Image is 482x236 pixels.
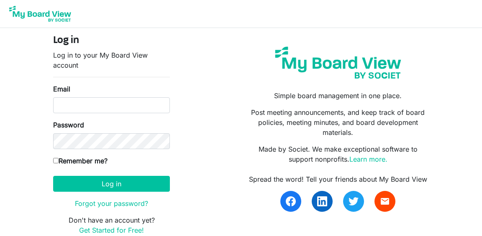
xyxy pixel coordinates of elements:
img: linkedin.svg [317,196,327,206]
img: my-board-view-societ.svg [270,41,406,84]
span: email [380,196,390,206]
input: Remember me? [53,158,59,163]
a: Learn more. [349,155,387,163]
a: email [374,191,395,212]
img: twitter.svg [349,196,359,206]
h4: Log in [53,35,170,47]
p: Made by Societ. We make exceptional software to support nonprofits. [247,144,429,164]
p: Simple board management in one place. [247,91,429,101]
a: Get Started for Free! [79,226,144,234]
label: Password [53,120,84,130]
div: Spread the word! Tell your friends about My Board View [247,174,429,184]
label: Remember me? [53,156,108,166]
p: Post meeting announcements, and keep track of board policies, meeting minutes, and board developm... [247,107,429,137]
label: Email [53,84,70,94]
button: Log in [53,176,170,192]
p: Don't have an account yet? [53,215,170,235]
img: My Board View Logo [7,3,74,24]
img: facebook.svg [286,196,296,206]
a: Forgot your password? [75,199,148,208]
p: Log in to your My Board View account [53,50,170,70]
